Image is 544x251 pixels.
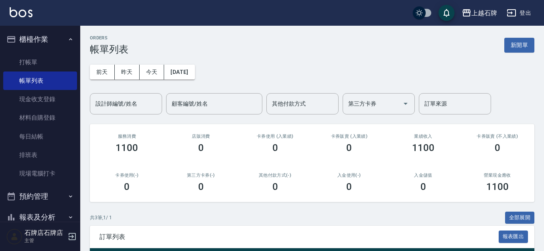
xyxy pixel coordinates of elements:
[3,71,77,90] a: 帳單列表
[24,237,65,244] p: 主管
[10,7,32,17] img: Logo
[174,173,229,178] h2: 第三方卡券(-)
[198,142,204,153] h3: 0
[504,41,534,49] a: 新開單
[3,90,77,108] a: 現金收支登錄
[396,134,451,139] h2: 業績收入
[90,44,128,55] h3: 帳單列表
[3,29,77,50] button: 櫃檯作業
[3,127,77,146] a: 每日結帳
[470,134,525,139] h2: 卡券販賣 (不入業績)
[99,233,499,241] span: 訂單列表
[505,212,535,224] button: 全部展開
[412,142,434,153] h3: 1100
[90,214,112,221] p: 共 3 筆, 1 / 1
[198,181,204,192] h3: 0
[495,142,500,153] h3: 0
[272,181,278,192] h3: 0
[3,207,77,228] button: 報表及分析
[499,231,528,243] button: 報表匯出
[3,146,77,164] a: 排班表
[499,233,528,240] a: 報表匯出
[248,134,302,139] h2: 卡券使用 (入業績)
[174,134,229,139] h2: 店販消費
[99,173,154,178] h2: 卡券使用(-)
[346,142,352,153] h3: 0
[346,181,352,192] h3: 0
[399,97,412,110] button: Open
[24,229,65,237] h5: 石牌店石牌店
[470,173,525,178] h2: 營業現金應收
[248,173,302,178] h2: 其他付款方式(-)
[471,8,497,18] div: 上越石牌
[124,181,130,192] h3: 0
[140,65,164,80] button: 今天
[486,181,509,192] h3: 1100
[116,142,138,153] h3: 1100
[3,108,77,127] a: 材料自購登錄
[504,38,534,53] button: 新開單
[90,35,128,41] h2: ORDERS
[438,5,455,21] button: save
[459,5,500,21] button: 上越石牌
[322,134,377,139] h2: 卡券販賣 (入業績)
[503,6,534,20] button: 登出
[3,186,77,207] button: 預約管理
[272,142,278,153] h3: 0
[322,173,377,178] h2: 入金使用(-)
[3,53,77,71] a: 打帳單
[164,65,195,80] button: [DATE]
[396,173,451,178] h2: 入金儲值
[99,134,154,139] h3: 服務消費
[3,164,77,183] a: 現場電腦打卡
[115,65,140,80] button: 昨天
[420,181,426,192] h3: 0
[90,65,115,80] button: 前天
[6,229,22,245] img: Person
